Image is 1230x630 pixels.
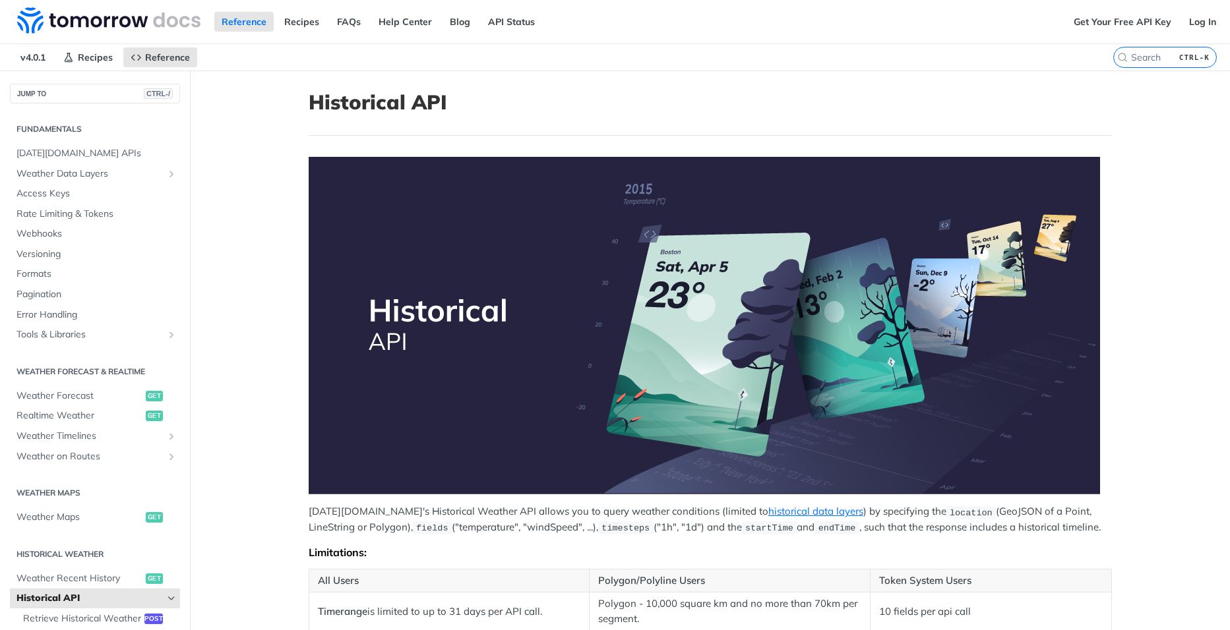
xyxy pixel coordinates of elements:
[277,12,326,32] a: Recipes
[309,546,1112,559] div: Limitations:
[166,169,177,179] button: Show subpages for Weather Data Layers
[10,487,180,499] h2: Weather Maps
[1117,52,1128,63] svg: Search
[166,431,177,442] button: Show subpages for Weather Timelines
[144,614,163,624] span: post
[318,605,367,617] strong: Timerange
[16,511,142,524] span: Weather Maps
[23,612,141,625] span: Retrieve Historical Weather
[10,366,180,378] h2: Weather Forecast & realtime
[146,573,163,584] span: get
[78,51,113,63] span: Recipes
[10,305,180,325] a: Error Handling
[768,505,863,517] a: historical data layers
[309,157,1112,494] span: Expand image
[16,328,163,341] span: Tools & Libraries
[16,450,163,463] span: Weather on Routes
[745,523,793,533] span: startTime
[443,12,477,32] a: Blog
[16,288,177,301] span: Pagination
[1182,12,1223,32] a: Log In
[146,391,163,401] span: get
[10,325,180,345] a: Tools & LibrariesShow subpages for Tools & Libraries
[309,157,1100,494] img: Historical-API.png
[10,264,180,284] a: Formats
[16,592,163,605] span: Historical API
[10,386,180,406] a: Weather Forecastget
[13,47,53,67] span: v4.0.1
[601,523,650,533] span: timesteps
[481,12,542,32] a: API Status
[10,184,180,204] a: Access Keys
[416,523,448,533] span: fields
[950,507,993,517] span: location
[10,224,180,244] a: Webhooks
[309,569,590,592] th: All Users
[16,268,177,281] span: Formats
[309,90,1112,114] h1: Historical API
[16,167,163,181] span: Weather Data Layers
[371,12,439,32] a: Help Center
[818,523,856,533] span: endTime
[10,164,180,184] a: Weather Data LayersShow subpages for Weather Data Layers
[214,12,274,32] a: Reference
[1176,51,1213,64] kbd: CTRL-K
[16,227,177,241] span: Webhooks
[10,123,180,135] h2: Fundamentals
[146,411,163,421] span: get
[16,572,142,585] span: Weather Recent History
[166,451,177,462] button: Show subpages for Weather on Routes
[16,147,177,160] span: [DATE][DOMAIN_NAME] APIs
[10,447,180,467] a: Weather on RoutesShow subpages for Weather on Routes
[56,47,120,67] a: Recipes
[10,204,180,224] a: Rate Limiting & Tokens
[10,144,180,163] a: [DATE][DOMAIN_NAME] APIs
[145,51,190,63] span: Reference
[166,593,177,604] button: Hide subpages for Historical API
[16,430,163,443] span: Weather Timelines
[16,208,177,221] span: Rate Limiting & Tokens
[10,84,180,103] button: JUMP TOCTRL-/
[590,569,871,592] th: Polygon/Polyline Users
[10,569,180,588] a: Weather Recent Historyget
[16,609,180,629] a: Retrieve Historical Weatherpost
[10,588,180,608] a: Historical APIHide subpages for Historical API
[871,569,1111,592] th: Token System Users
[16,409,142,422] span: Realtime Weather
[16,308,177,322] span: Error Handling
[309,504,1112,535] p: [DATE][DOMAIN_NAME]'s Historical Weather API allows you to query weather conditions (limited to )...
[144,88,173,99] span: CTRL-/
[17,7,200,34] img: Tomorrow.io Weather API Docs
[16,248,177,261] span: Versioning
[166,329,177,340] button: Show subpages for Tools & Libraries
[10,507,180,527] a: Weather Mapsget
[10,285,180,304] a: Pagination
[16,389,142,403] span: Weather Forecast
[10,426,180,446] a: Weather TimelinesShow subpages for Weather Timelines
[123,47,197,67] a: Reference
[146,512,163,523] span: get
[1066,12,1179,32] a: Get Your Free API Key
[16,187,177,200] span: Access Keys
[10,244,180,264] a: Versioning
[10,406,180,426] a: Realtime Weatherget
[10,548,180,560] h2: Historical Weather
[330,12,368,32] a: FAQs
